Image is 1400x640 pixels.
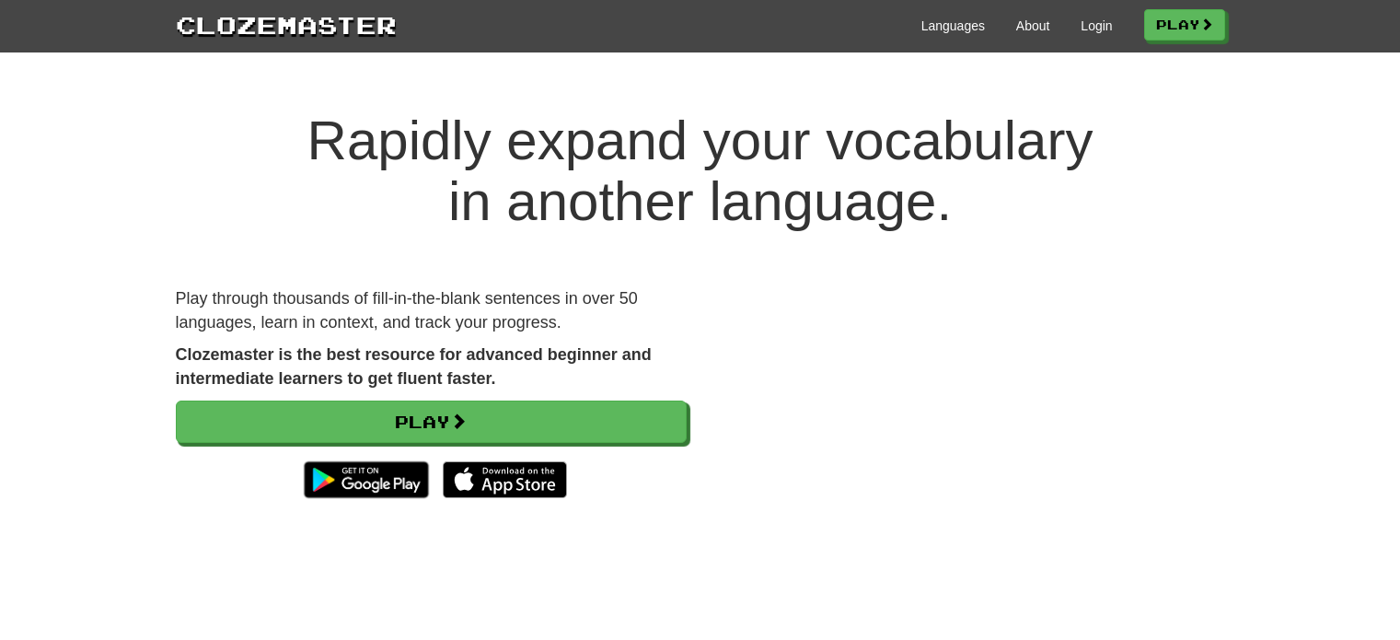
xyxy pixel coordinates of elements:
[176,287,687,334] p: Play through thousands of fill-in-the-blank sentences in over 50 languages, learn in context, and...
[1144,9,1225,41] a: Play
[295,452,437,507] img: Get it on Google Play
[176,401,687,443] a: Play
[443,461,567,498] img: Download_on_the_App_Store_Badge_US-UK_135x40-25178aeef6eb6b83b96f5f2d004eda3bffbb37122de64afbaef7...
[176,7,397,41] a: Clozemaster
[1016,17,1050,35] a: About
[1081,17,1112,35] a: Login
[921,17,985,35] a: Languages
[176,345,652,388] strong: Clozemaster is the best resource for advanced beginner and intermediate learners to get fluent fa...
